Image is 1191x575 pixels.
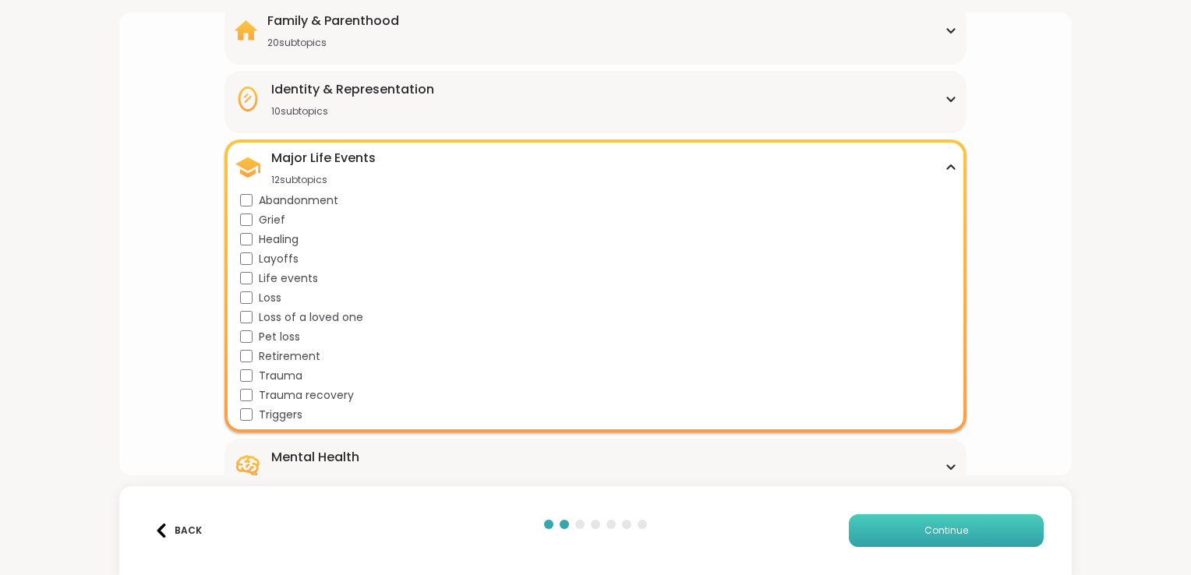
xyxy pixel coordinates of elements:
[924,524,968,538] span: Continue
[271,80,434,99] div: Identity & Representation
[147,514,210,547] button: Back
[271,448,359,467] div: Mental Health
[271,473,359,485] div: 42 subtopics
[259,231,299,248] span: Healing
[271,174,376,186] div: 12 subtopics
[154,524,202,538] div: Back
[267,12,399,30] div: Family & Parenthood
[259,290,281,306] span: Loss
[259,368,302,384] span: Trauma
[259,329,300,345] span: Pet loss
[259,212,285,228] span: Grief
[259,309,363,326] span: Loss of a loved one
[259,251,299,267] span: Layoffs
[271,149,376,168] div: Major Life Events
[259,407,302,423] span: Triggers
[267,37,399,49] div: 20 subtopics
[259,387,354,404] span: Trauma recovery
[271,105,434,118] div: 10 subtopics
[259,192,338,209] span: Abandonment
[849,514,1044,547] button: Continue
[259,348,320,365] span: Retirement
[259,270,318,287] span: Life events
